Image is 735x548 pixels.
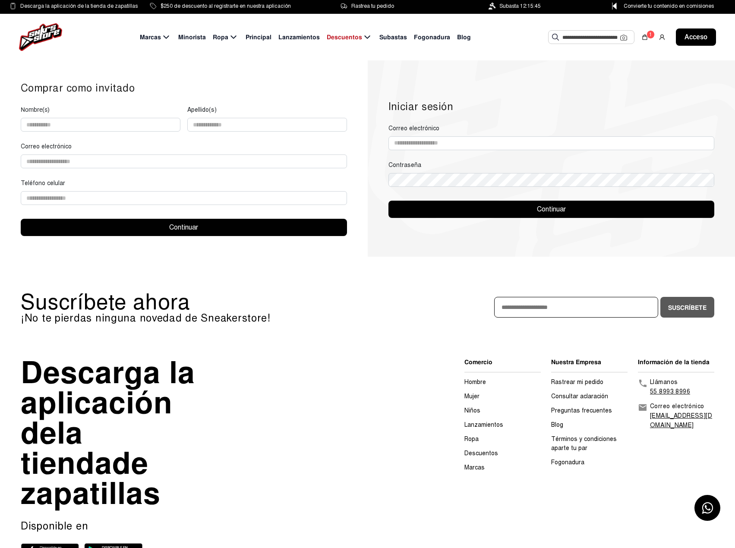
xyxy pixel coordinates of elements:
[660,297,714,318] button: Suscríbete
[246,33,271,41] font: Principal
[20,3,138,9] font: Descarga la aplicación de la tienda de zapatillas
[649,31,652,38] font: 1
[641,34,648,41] img: compras
[414,33,450,41] font: Fogonadura
[464,378,486,386] a: Hombre
[551,393,608,400] a: Consultar aclaración
[464,421,503,428] a: Lanzamientos
[457,33,471,41] font: Blog
[169,223,198,232] font: Continuar
[464,358,492,366] font: Comercio
[638,358,710,366] font: Información de la tienda
[21,106,50,113] font: Nombre(s)
[187,106,217,113] font: Apellido(s)
[650,412,712,429] font: [EMAIL_ADDRESS][DOMAIN_NAME]
[388,100,454,113] font: Iniciar sesión
[464,407,480,414] a: Niños
[21,82,135,94] font: Comprar como invitado
[351,3,394,9] font: Rastrea tu pedido
[464,435,479,443] a: Ropa
[213,33,228,41] font: Ropa
[464,450,498,457] a: Descuentos
[551,378,603,386] a: Rastrear mi pedido
[21,143,72,150] font: Correo electrónico
[551,407,612,414] a: Preguntas frecuentes
[327,33,362,41] font: Descuentos
[638,378,714,397] a: Llámanos55 8993 8996
[464,464,485,471] a: Marcas
[638,402,714,430] a: Correo electrónico[EMAIL_ADDRESS][DOMAIN_NAME]
[624,3,714,9] font: Convierte tu contenido en comisiones
[21,520,88,532] font: Disponible en
[668,304,707,312] font: Suscríbete
[388,125,439,132] font: Correo electrónico
[21,444,161,513] font: de zapatillas
[685,33,707,41] font: Acceso
[21,312,271,324] font: ¡No te pierdas ninguna novedad de Sneakerstore!
[379,33,407,41] font: Subastas
[21,219,347,236] button: Continuar
[537,205,566,214] font: Continuar
[388,201,715,218] button: Continuar
[659,34,666,41] img: usuario
[464,393,479,400] a: Mujer
[551,358,601,366] font: Nuestra Empresa
[388,161,421,169] font: Contraseña
[140,33,161,41] font: Marcas
[278,33,320,41] font: Lanzamientos
[21,414,112,483] font: la tienda
[551,421,563,428] a: Blog
[178,33,206,41] font: Minorista
[551,435,617,452] a: Términos y condiciones aparte tu par
[620,34,627,41] img: Cámara
[21,353,195,453] font: Descarga la aplicación de
[161,3,291,9] font: $250 de descuento al registrarte en nuestra aplicación
[551,459,584,466] a: Fogonadura
[552,34,559,41] img: Buscar
[21,289,190,315] font: Suscríbete ahora
[499,3,541,9] font: Subasta 12:15:45
[650,378,678,386] font: Llámanos
[650,388,690,395] a: 55 8993 8996
[650,403,704,410] font: Correo electrónico
[21,180,65,187] font: Teléfono celular
[19,23,62,51] img: logo
[609,3,620,9] img: Icono de punto de control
